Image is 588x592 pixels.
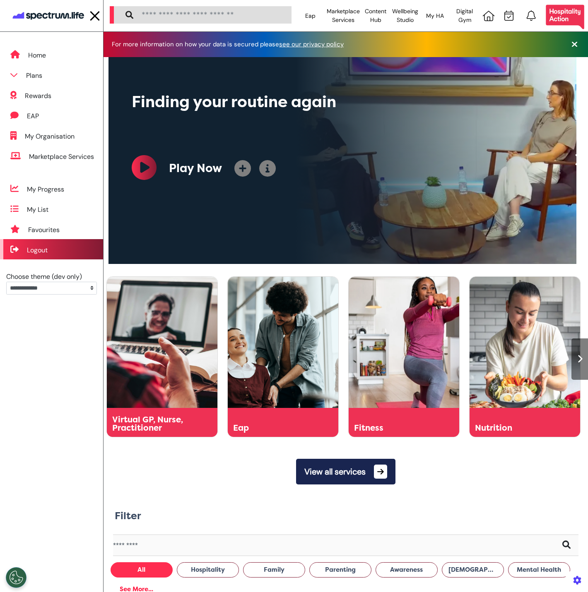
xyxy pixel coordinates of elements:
button: Family [243,562,305,578]
a: see our privacy policy [279,40,344,48]
div: Home [28,50,46,60]
div: Fitness [354,424,431,432]
div: Logout [27,245,48,255]
div: Finding your routine again [132,90,389,114]
div: Marketplace Services [29,152,94,162]
div: My HA [420,4,450,27]
div: Content Hub [361,4,391,27]
img: company logo [11,8,86,24]
button: View all services [296,459,395,484]
button: Awareness [376,562,438,578]
div: EAP [27,111,39,121]
button: All [111,562,173,578]
div: Marketplace Services [325,4,361,27]
div: Rewards [25,91,51,101]
div: Eap [233,424,311,432]
div: Plans [26,71,42,81]
button: Hospitality [177,562,239,578]
h2: Filter [115,510,141,522]
div: Favourites [28,225,60,235]
button: Mental Health [508,562,570,578]
div: For more information on how your data is secured please [112,41,352,48]
button: Open Preferences [6,567,27,588]
div: My List [27,205,48,215]
div: Play Now [169,160,222,177]
div: Digital Gym [450,4,480,27]
div: Virtual GP, Nurse, Practitioner [112,416,190,432]
div: Choose theme (dev only) [6,272,97,282]
button: Parenting [309,562,371,578]
div: My Progress [27,185,64,194]
div: Wellbeing Studio [390,4,420,27]
div: Eap [296,4,325,27]
button: [DEMOGRAPHIC_DATA] Health [442,562,504,578]
div: My Organisation [25,132,75,141]
div: Nutrition [475,424,552,432]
